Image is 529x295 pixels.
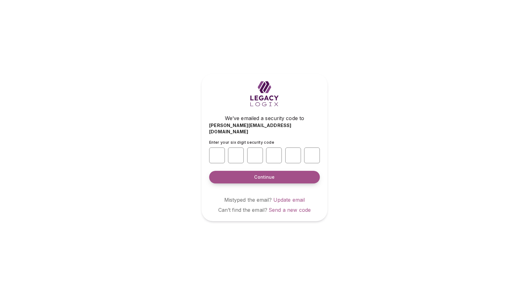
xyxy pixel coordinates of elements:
[209,122,320,135] span: [PERSON_NAME][EMAIL_ADDRESS][DOMAIN_NAME]
[218,207,267,213] span: Can’t find the email?
[273,197,305,203] a: Update email
[209,171,320,183] button: Continue
[254,174,275,180] span: Continue
[225,114,304,122] span: We’ve emailed a security code to
[209,140,274,145] span: Enter your six digit security code
[224,197,272,203] span: Mistyped the email?
[269,207,311,213] a: Send a new code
